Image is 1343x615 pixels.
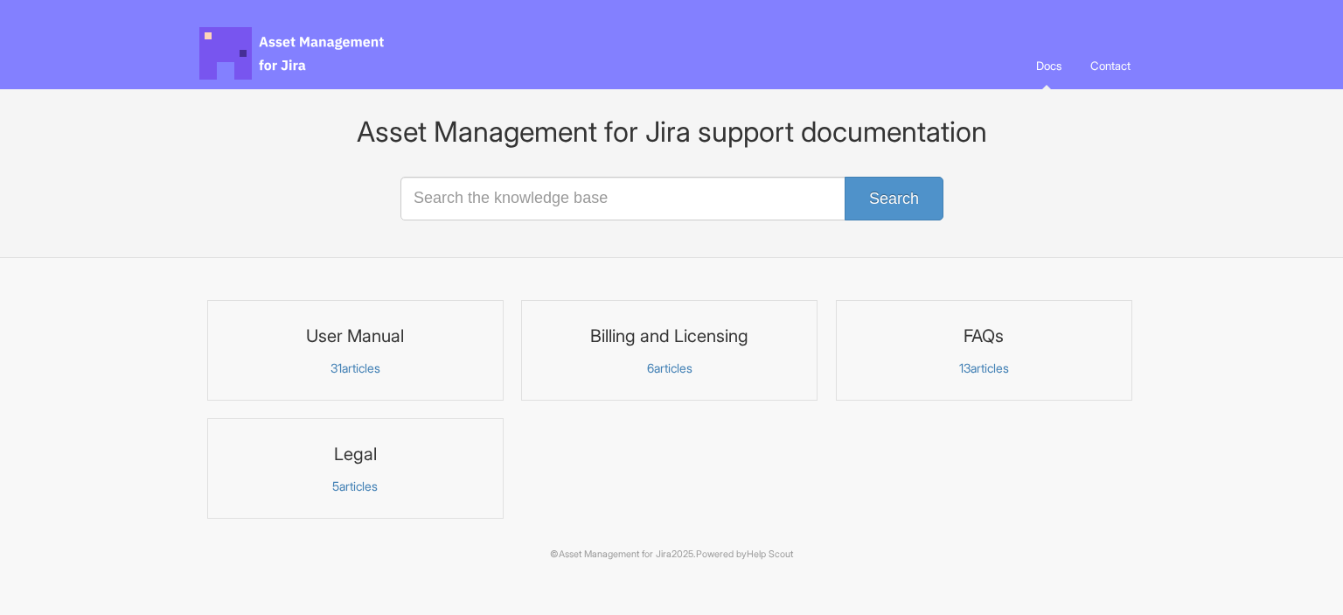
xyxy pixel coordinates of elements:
[219,325,492,347] h3: User Manual
[521,300,818,401] a: Billing and Licensing 6articles
[647,360,654,375] span: 6
[532,325,806,347] h3: Billing and Licensing
[1077,42,1144,89] a: Contact
[696,549,793,560] span: Powered by
[199,547,1144,563] p: © 2025.
[1023,42,1075,89] a: Docs
[400,177,943,220] input: Search the knowledge base
[332,479,339,493] span: 5
[847,325,1121,347] h3: FAQs
[959,360,971,375] span: 13
[869,190,919,207] span: Search
[836,300,1132,401] a: FAQs 13articles
[559,549,671,560] a: Asset Management for Jira
[219,443,492,465] h3: Legal
[207,300,504,401] a: User Manual 31articles
[747,549,793,560] a: Help Scout
[845,177,943,220] button: Search
[219,360,492,376] p: articles
[207,418,504,519] a: Legal 5articles
[847,360,1121,376] p: articles
[331,360,342,375] span: 31
[532,360,806,376] p: articles
[219,479,492,494] p: articles
[199,27,386,80] span: Asset Management for Jira Docs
